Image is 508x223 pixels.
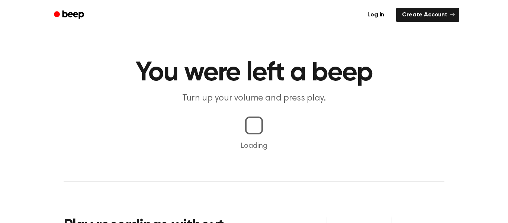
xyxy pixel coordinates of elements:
[396,8,459,22] a: Create Account
[64,60,444,86] h1: You were left a beep
[49,8,91,22] a: Beep
[9,140,499,152] p: Loading
[360,6,392,23] a: Log in
[111,92,397,105] p: Turn up your volume and press play.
